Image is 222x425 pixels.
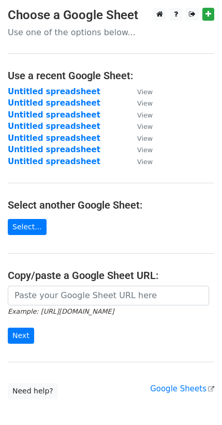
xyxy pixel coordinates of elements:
[8,87,100,96] a: Untitled spreadsheet
[137,158,153,166] small: View
[8,219,47,235] a: Select...
[137,111,153,119] small: View
[8,269,214,282] h4: Copy/paste a Google Sheet URL:
[137,99,153,107] small: View
[8,8,214,23] h3: Choose a Google Sheet
[8,286,209,305] input: Paste your Google Sheet URL here
[8,69,214,82] h4: Use a recent Google Sheet:
[127,157,153,166] a: View
[8,328,34,344] input: Next
[127,110,153,120] a: View
[8,199,214,211] h4: Select another Google Sheet:
[8,27,214,38] p: Use one of the options below...
[8,145,100,154] a: Untitled spreadsheet
[127,122,153,131] a: View
[8,122,100,131] a: Untitled spreadsheet
[127,134,153,143] a: View
[127,145,153,154] a: View
[8,110,100,120] a: Untitled spreadsheet
[127,98,153,108] a: View
[8,383,58,399] a: Need help?
[137,123,153,130] small: View
[137,146,153,154] small: View
[137,88,153,96] small: View
[8,307,114,315] small: Example: [URL][DOMAIN_NAME]
[8,157,100,166] a: Untitled spreadsheet
[170,375,222,425] iframe: Chat Widget
[8,134,100,143] a: Untitled spreadsheet
[137,135,153,142] small: View
[8,98,100,108] a: Untitled spreadsheet
[127,87,153,96] a: View
[150,384,214,393] a: Google Sheets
